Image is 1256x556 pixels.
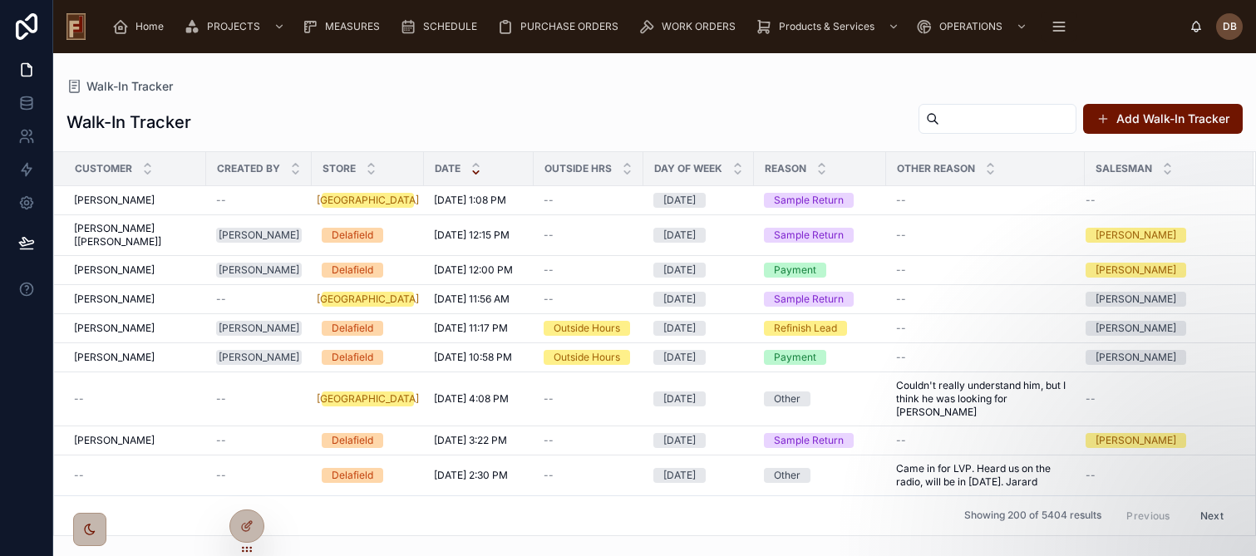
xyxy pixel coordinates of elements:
[219,350,299,365] div: [PERSON_NAME]
[774,350,816,365] div: Payment
[774,228,844,243] div: Sample Return
[332,228,373,243] div: Delafield
[663,391,696,406] div: [DATE]
[74,392,84,406] span: --
[179,12,293,42] a: PROJECTS
[774,292,844,307] div: Sample Return
[1096,321,1176,336] div: [PERSON_NAME]
[751,12,908,42] a: Products & Services
[66,78,173,95] a: Walk-In Tracker
[896,322,906,335] span: --
[74,469,84,482] span: --
[1086,392,1096,406] span: --
[663,292,696,307] div: [DATE]
[107,12,175,42] a: Home
[774,433,844,448] div: Sample Return
[332,350,373,365] div: Delafield
[219,321,299,336] div: [PERSON_NAME]
[323,162,356,175] span: Store
[663,350,696,365] div: [DATE]
[774,263,816,278] div: Payment
[896,194,906,207] span: --
[434,293,510,306] span: [DATE] 11:56 AM
[99,8,1190,45] div: scrollable content
[135,20,164,33] span: Home
[544,162,612,175] span: Outside Hrs
[317,391,419,406] div: [GEOGRAPHIC_DATA]
[896,229,906,242] span: --
[896,434,906,447] span: --
[896,462,1075,489] span: Came in for LVP. Heard us on the radio, will be in [DATE]. Jarard
[544,434,554,447] span: --
[216,434,226,447] span: --
[774,468,800,483] div: Other
[1096,292,1176,307] div: [PERSON_NAME]
[1096,263,1176,278] div: [PERSON_NAME]
[219,263,299,278] div: [PERSON_NAME]
[554,321,620,336] div: Outside Hours
[544,194,554,207] span: --
[774,193,844,208] div: Sample Return
[1086,194,1096,207] span: --
[332,321,373,336] div: Delafield
[74,222,196,248] span: [PERSON_NAME] [[PERSON_NAME]]
[544,229,554,242] span: --
[663,468,696,483] div: [DATE]
[86,78,173,95] span: Walk-In Tracker
[216,392,226,406] span: --
[74,434,155,447] span: [PERSON_NAME]
[435,162,461,175] span: Date
[779,20,874,33] span: Products & Services
[897,162,975,175] span: Other Reason
[216,293,226,306] span: --
[520,20,618,33] span: PURCHASE ORDERS
[66,13,86,40] img: App logo
[896,379,1075,419] span: Couldn't really understand him, but I think he was looking for [PERSON_NAME]
[663,193,696,208] div: [DATE]
[395,12,489,42] a: SCHEDULE
[434,322,508,335] span: [DATE] 11:17 PM
[663,263,696,278] div: [DATE]
[939,20,1002,33] span: OPERATIONS
[74,293,155,306] span: [PERSON_NAME]
[74,263,155,277] span: [PERSON_NAME]
[325,20,380,33] span: MEASURES
[216,469,226,482] span: --
[663,321,696,336] div: [DATE]
[216,194,226,207] span: --
[74,351,155,364] span: [PERSON_NAME]
[317,193,419,208] div: [GEOGRAPHIC_DATA]
[434,392,509,406] span: [DATE] 4:08 PM
[1223,20,1237,33] span: DB
[217,162,280,175] span: Created By
[434,194,506,207] span: [DATE] 1:08 PM
[765,162,806,175] span: Reason
[896,263,906,277] span: --
[423,20,477,33] span: SCHEDULE
[434,469,508,482] span: [DATE] 2:30 PM
[434,351,512,364] span: [DATE] 10:58 PM
[492,12,630,42] a: PURCHASE ORDERS
[663,228,696,243] div: [DATE]
[544,263,554,277] span: --
[1096,228,1176,243] div: [PERSON_NAME]
[332,263,373,278] div: Delafield
[75,162,132,175] span: Customer
[332,468,373,483] div: Delafield
[434,229,510,242] span: [DATE] 12:15 PM
[1096,162,1152,175] span: Salesman
[544,469,554,482] span: --
[1083,104,1243,134] button: Add Walk-In Tracker
[633,12,747,42] a: WORK ORDERS
[554,350,620,365] div: Outside Hours
[544,392,554,406] span: --
[774,391,800,406] div: Other
[896,351,906,364] span: --
[74,194,155,207] span: [PERSON_NAME]
[317,292,419,307] div: [GEOGRAPHIC_DATA]
[66,111,191,134] h1: Walk-In Tracker
[434,263,513,277] span: [DATE] 12:00 PM
[434,434,507,447] span: [DATE] 3:22 PM
[654,162,722,175] span: Day of Week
